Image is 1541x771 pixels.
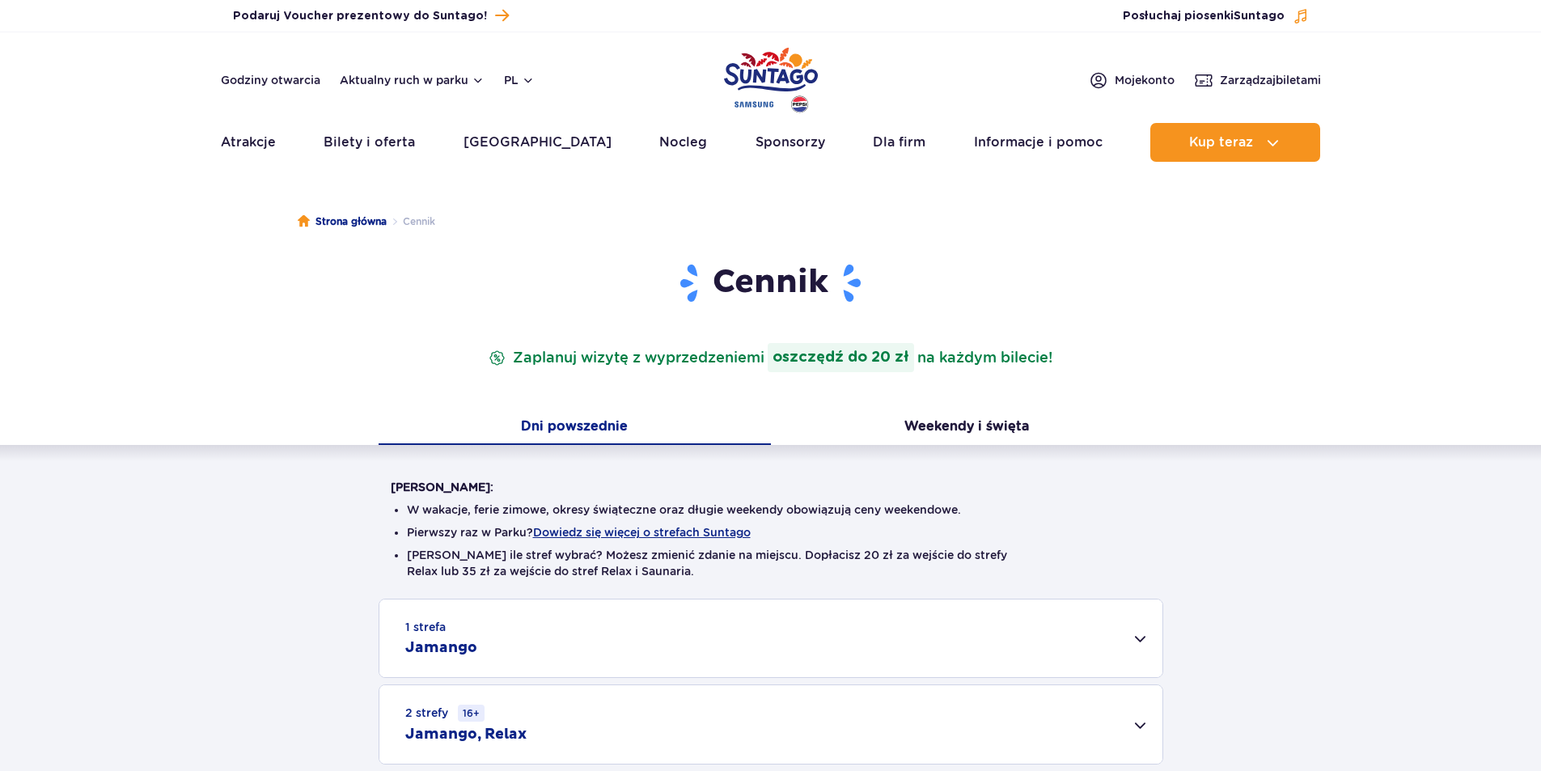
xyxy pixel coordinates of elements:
[464,123,612,162] a: [GEOGRAPHIC_DATA]
[1234,11,1285,22] span: Suntago
[405,705,485,722] small: 2 strefy
[771,411,1163,445] button: Weekendy i święta
[1194,70,1321,90] a: Zarządzajbiletami
[407,524,1135,540] li: Pierwszy raz w Parku?
[756,123,825,162] a: Sponsorzy
[1220,72,1321,88] span: Zarządzaj biletami
[974,123,1103,162] a: Informacje i pomoc
[391,481,493,494] strong: [PERSON_NAME]:
[1089,70,1175,90] a: Mojekonto
[221,72,320,88] a: Godziny otwarcia
[533,526,751,539] button: Dowiedz się więcej o strefach Suntago
[405,638,477,658] h2: Jamango
[405,619,446,635] small: 1 strefa
[504,72,535,88] button: pl
[768,343,914,372] strong: oszczędź do 20 zł
[1123,8,1285,24] span: Posłuchaj piosenki
[233,5,509,27] a: Podaruj Voucher prezentowy do Suntago!
[221,123,276,162] a: Atrakcje
[485,343,1056,372] p: Zaplanuj wizytę z wyprzedzeniem na każdym bilecie!
[340,74,485,87] button: Aktualny ruch w parku
[1189,135,1253,150] span: Kup teraz
[1123,8,1309,24] button: Posłuchaj piosenkiSuntago
[873,123,925,162] a: Dla firm
[458,705,485,722] small: 16+
[233,8,487,24] span: Podaruj Voucher prezentowy do Suntago!
[407,547,1135,579] li: [PERSON_NAME] ile stref wybrać? Możesz zmienić zdanie na miejscu. Dopłacisz 20 zł za wejście do s...
[298,214,387,230] a: Strona główna
[387,214,435,230] li: Cennik
[405,725,527,744] h2: Jamango, Relax
[391,262,1151,304] h1: Cennik
[1115,72,1175,88] span: Moje konto
[659,123,707,162] a: Nocleg
[379,411,771,445] button: Dni powszednie
[407,502,1135,518] li: W wakacje, ferie zimowe, okresy świąteczne oraz długie weekendy obowiązują ceny weekendowe.
[724,40,818,115] a: Park of Poland
[324,123,415,162] a: Bilety i oferta
[1150,123,1320,162] button: Kup teraz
